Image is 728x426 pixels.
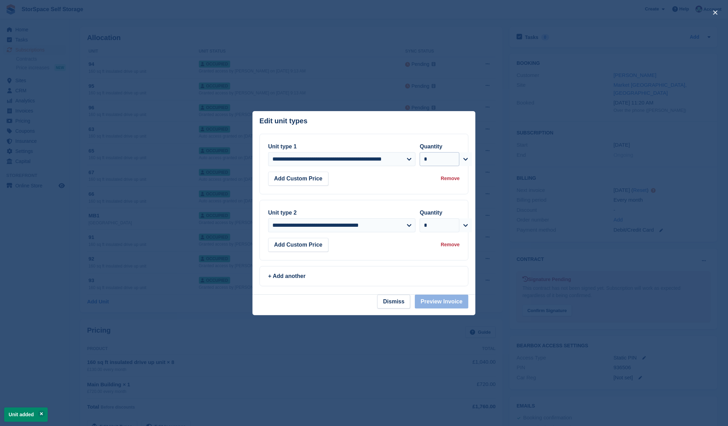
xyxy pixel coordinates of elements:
[268,238,328,252] button: Add Custom Price
[415,295,468,309] button: Preview Invoice
[420,144,442,149] label: Quantity
[441,175,460,182] div: Remove
[4,408,48,422] p: Unit added
[268,144,297,149] label: Unit type 1
[268,172,328,186] button: Add Custom Price
[268,210,297,216] label: Unit type 2
[260,266,468,286] a: + Add another
[420,210,442,216] label: Quantity
[260,117,308,125] p: Edit unit types
[377,295,410,309] button: Dismiss
[268,272,460,280] div: + Add another
[441,241,460,248] div: Remove
[710,7,721,18] button: close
